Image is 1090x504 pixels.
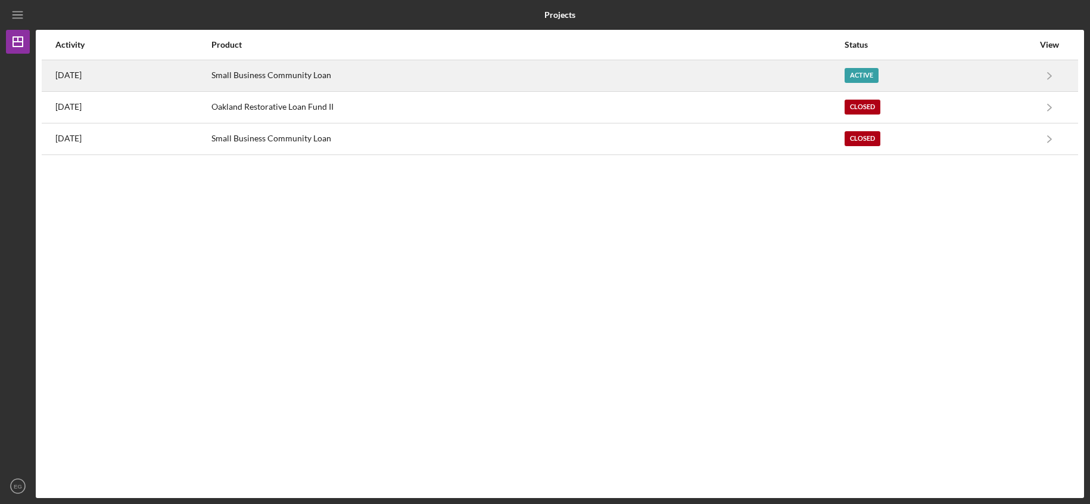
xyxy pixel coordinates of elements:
div: Status [845,40,1033,50]
time: 2024-12-04 19:36 [55,102,82,112]
b: Projects [544,10,575,20]
div: Small Business Community Loan [211,61,843,91]
time: 2025-09-17 18:36 [55,70,82,80]
div: Active [845,68,879,83]
text: EG [14,483,22,490]
div: Closed [845,100,880,115]
div: View [1035,40,1064,50]
div: Small Business Community Loan [211,124,843,154]
button: EG [6,474,30,498]
div: Oakland Restorative Loan Fund II [211,92,843,122]
div: Activity [55,40,210,50]
div: Closed [845,131,880,146]
div: Product [211,40,843,50]
time: 2024-10-26 20:45 [55,134,82,143]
